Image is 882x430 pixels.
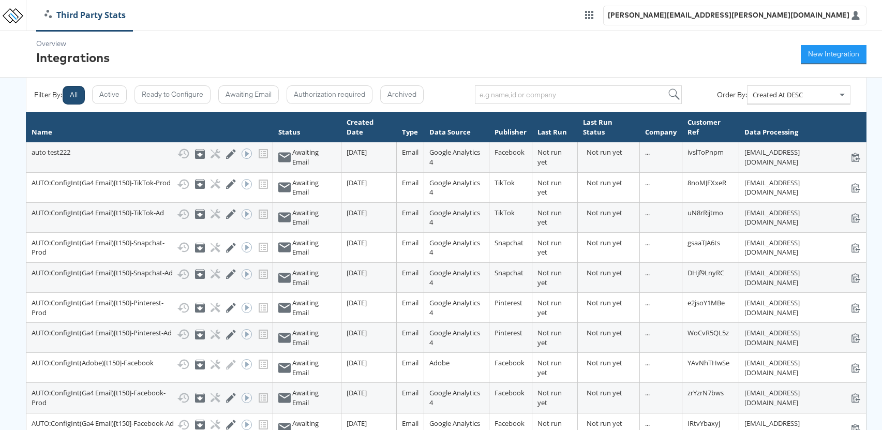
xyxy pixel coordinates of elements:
span: uN8rRijtmo [687,208,723,217]
span: Snapchat [495,238,524,247]
span: [DATE] [347,419,367,428]
button: All [63,86,85,105]
span: [DATE] [347,178,367,187]
div: AUTO:ConfigInt(Ga4 Email)[t150]-Snapchat-Ad [32,268,267,280]
div: Integrations [36,49,110,66]
button: Awaiting Email [218,85,279,104]
span: [DATE] [347,358,367,367]
th: Name [26,112,273,142]
div: [EMAIL_ADDRESS][DOMAIN_NAME] [744,268,861,287]
div: [PERSON_NAME][EMAIL_ADDRESS][PERSON_NAME][DOMAIN_NAME] [608,10,849,20]
th: Last Run [532,112,577,142]
span: Not run yet [537,388,562,407]
span: Pinterest [495,298,522,307]
span: Google Analytics 4 [429,178,480,197]
span: ... [645,388,650,397]
div: [EMAIL_ADDRESS][DOMAIN_NAME] [744,178,861,197]
th: Company [640,112,682,142]
a: Third Party Stats [37,9,133,21]
span: ... [645,419,650,428]
span: Created At DESC [753,90,803,99]
span: Facebook [495,147,525,157]
div: AUTO:ConfigInt(Ga4 Email)[t150]-Snapchat-Prod [32,238,267,257]
th: Created Date [341,112,396,142]
span: Facebook [495,419,525,428]
span: ... [645,358,650,367]
div: Awaiting Email [292,358,336,377]
span: Email [402,147,418,157]
span: gsaaTJA6ts [687,238,720,247]
div: Awaiting Email [292,328,336,347]
span: Email [402,268,418,277]
div: [EMAIL_ADDRESS][DOMAIN_NAME] [744,298,861,317]
div: [EMAIL_ADDRESS][DOMAIN_NAME] [744,328,861,347]
span: Email [402,358,418,367]
span: ... [645,268,650,277]
div: Awaiting Email [292,178,336,197]
span: [DATE] [347,388,367,397]
th: Customer Ref [682,112,739,142]
button: Authorization required [287,85,372,104]
th: Last Run Status [577,112,639,142]
div: [EMAIL_ADDRESS][DOMAIN_NAME] [744,238,861,257]
span: Not run yet [537,238,562,257]
th: Data Source [424,112,489,142]
div: Awaiting Email [292,238,336,257]
span: DHjf9LnyRC [687,268,724,277]
span: [DATE] [347,268,367,277]
th: Data Processing [739,112,866,142]
span: Email [402,388,418,397]
span: Google Analytics 4 [429,298,480,317]
span: Facebook [495,388,525,397]
div: Overview [36,39,110,49]
div: Not run yet [587,388,634,398]
span: Email [402,178,418,187]
div: Awaiting Email [292,208,336,227]
div: AUTO:ConfigInt(Adobe)[t150]-Facebook [32,358,267,370]
div: Not run yet [587,208,634,218]
span: IRtvYbaxyj [687,419,720,428]
span: [DATE] [347,147,367,157]
input: e.g name,id or company [475,85,682,104]
span: YAvNhTHwSe [687,358,729,367]
div: Not run yet [587,178,634,188]
span: Facebook [495,358,525,367]
span: Email [402,208,418,217]
span: Pinterest [495,328,522,337]
span: ... [645,238,650,247]
span: Not run yet [537,178,562,197]
span: [DATE] [347,328,367,337]
span: Google Analytics 4 [429,268,480,287]
button: Ready to Configure [134,85,211,104]
span: Google Analytics 4 [429,208,480,227]
div: [EMAIL_ADDRESS][DOMAIN_NAME] [744,147,861,167]
div: [EMAIL_ADDRESS][DOMAIN_NAME] [744,208,861,227]
div: AUTO:ConfigInt(Ga4 Email)[t150]-Pinterest-Ad [32,328,267,340]
span: Google Analytics 4 [429,238,480,257]
div: Not run yet [587,238,634,248]
span: [DATE] [347,238,367,247]
div: Not run yet [587,268,634,278]
span: 8noMJFXxeR [687,178,726,187]
span: Adobe [429,358,450,367]
button: Active [92,85,127,104]
span: Email [402,298,418,307]
span: [DATE] [347,298,367,307]
div: AUTO:ConfigInt(Ga4 Email)[t150]-TikTok-Prod [32,178,267,190]
div: Awaiting Email [292,388,336,407]
span: zrYzrN7bws [687,388,724,397]
span: Google Analytics 4 [429,328,480,347]
div: Not run yet [587,419,634,428]
span: ... [645,147,650,157]
span: TikTok [495,178,515,187]
div: Not run yet [587,358,634,368]
div: AUTO:ConfigInt(Ga4 Email)[t150]-Facebook-Prod [32,388,267,407]
span: TikTok [495,208,515,217]
span: Not run yet [537,268,562,287]
div: Not run yet [587,147,634,157]
div: Not run yet [587,328,634,338]
span: Not run yet [537,328,562,347]
div: Filter By: [34,90,62,100]
th: Status [273,112,341,142]
div: Not run yet [587,298,634,308]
